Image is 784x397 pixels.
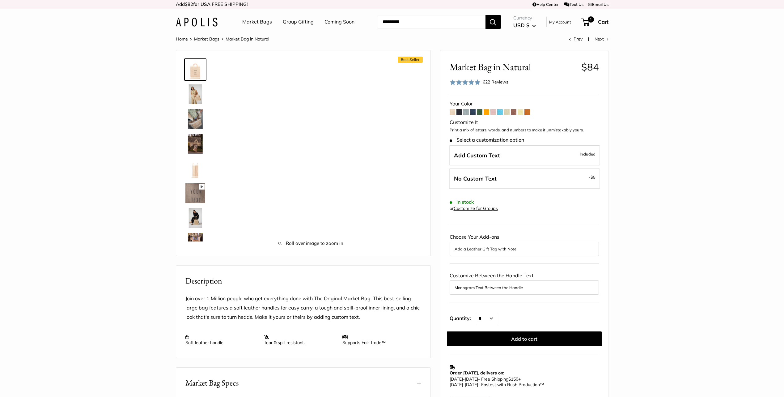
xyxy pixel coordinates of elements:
a: Market Bags [242,17,272,27]
span: No Custom Text [454,175,497,182]
a: Coming Soon [324,17,354,27]
a: description_13" wide, 18" high, 8" deep; handles: 3.5" [184,157,206,180]
p: Join over 1 Million people who get everything done with The Original Market Bag. This best-sellin... [185,294,421,322]
a: My Account [549,18,571,26]
p: Soft leather handle. [185,334,258,345]
img: Market Bag in Natural [185,208,205,228]
div: Customize Between the Handle Text [450,271,599,295]
img: Market Bag in Natural [185,134,205,154]
span: $150 [508,376,518,382]
a: Market Bag in Natural [184,83,206,105]
a: Market Bags [194,36,219,42]
button: Monogram Text Between the Handle [455,284,594,291]
span: - Fastest with Rush Production™ [450,382,544,387]
a: Market Bag in Natural [184,108,206,130]
a: Market Bag in Natural [184,232,206,254]
span: USD $ [513,22,529,28]
span: Market Bag in Natural [226,36,269,42]
span: $5 [591,175,595,180]
p: Supports Fair Trade™ [342,334,415,345]
button: Search [485,15,501,29]
button: USD $ [513,20,536,30]
nav: Breadcrumb [176,35,269,43]
span: Roll over image to zoom in [226,239,396,248]
a: Market Bag in Natural [184,207,206,229]
span: - [589,173,595,181]
img: Market Bag in Natural [185,60,205,79]
label: Quantity: [450,310,475,325]
button: Add to cart [447,331,602,346]
a: 1 Cart [582,17,608,27]
button: Add a Leather Gift Tag with Note [455,245,594,253]
div: or [450,204,498,213]
span: [DATE] [465,382,478,387]
span: Cart [598,19,608,25]
div: Choose Your Add-ons [450,233,599,256]
input: Search... [378,15,485,29]
img: Apolis [176,18,218,27]
span: Best Seller [398,57,423,63]
span: Included [580,150,595,158]
div: Your Color [450,99,599,109]
span: Market Bag in Natural [450,61,577,73]
a: Group Gifting [283,17,314,27]
span: In stock [450,199,474,205]
a: Prev [569,36,583,42]
p: Tear & spill resistant. [264,334,336,345]
span: Select a customization option [450,137,524,143]
span: $82 [185,1,193,7]
div: Customize It [450,118,599,127]
strong: Order [DATE], delivers on: [450,370,504,376]
a: Text Us [564,2,583,7]
span: [DATE] [450,382,463,387]
span: - [463,382,465,387]
span: 622 Reviews [483,79,508,85]
span: $84 [581,61,599,73]
img: Market Bag in Natural [185,233,205,253]
span: 1 [587,16,594,23]
label: Leave Blank [449,169,600,189]
label: Add Custom Text [449,145,600,166]
a: Customize for Groups [454,206,498,211]
span: Currency [513,14,536,22]
p: Print a mix of letters, words, and numbers to make it unmistakably yours. [450,127,599,133]
a: Help Center [532,2,559,7]
img: description_13" wide, 18" high, 8" deep; handles: 3.5" [185,159,205,178]
a: Market Bag in Natural [184,182,206,204]
a: Home [176,36,188,42]
span: Market Bag Specs [185,377,239,389]
a: Next [595,36,608,42]
span: - [463,376,465,382]
img: Market Bag in Natural [185,84,205,104]
img: Market Bag in Natural [185,109,205,129]
a: Email Us [588,2,608,7]
span: Add Custom Text [454,152,500,159]
img: Market Bag in Natural [185,183,205,203]
h2: Description [185,275,421,287]
span: [DATE] [465,376,478,382]
span: [DATE] [450,376,463,382]
a: Market Bag in Natural [184,58,206,81]
p: - Free Shipping + [450,376,596,387]
a: Market Bag in Natural [184,133,206,155]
